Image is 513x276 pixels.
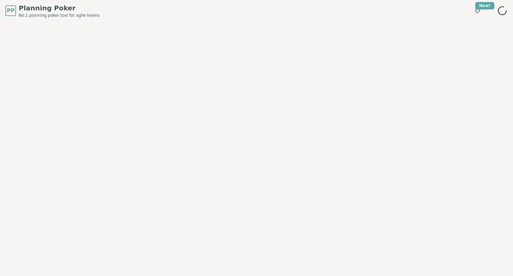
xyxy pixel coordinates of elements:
span: Planning Poker [19,3,100,13]
button: New! [472,5,484,17]
span: No.1 planning poker tool for agile teams [19,13,100,18]
span: PP [7,7,14,15]
div: New! [475,2,494,9]
a: PPPlanning PokerNo.1 planning poker tool for agile teams [5,3,100,18]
